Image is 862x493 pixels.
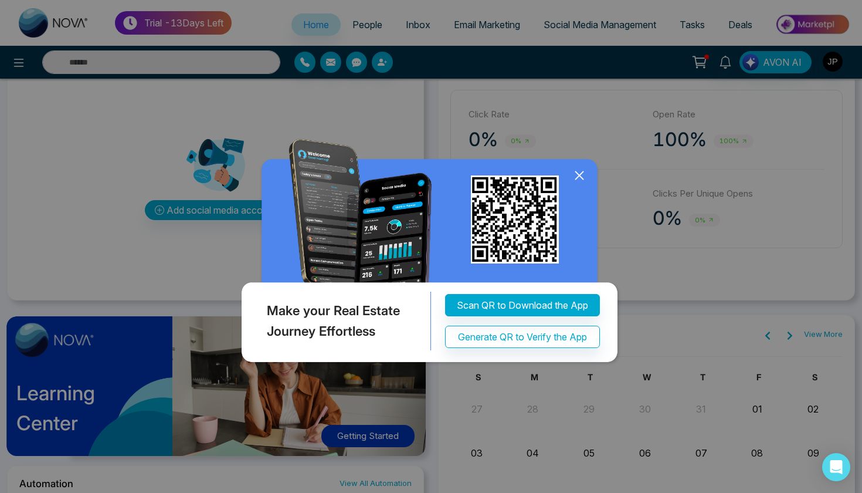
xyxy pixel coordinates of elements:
[471,175,559,264] img: qr_for_download_app.png
[239,139,623,367] img: QRModal
[445,326,600,348] button: Generate QR to Verify the App
[822,453,850,481] div: Open Intercom Messenger
[445,294,600,316] button: Scan QR to Download the App
[239,292,431,350] div: Make your Real Estate Journey Effortless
